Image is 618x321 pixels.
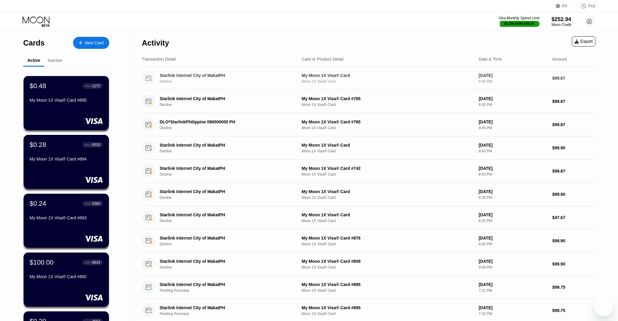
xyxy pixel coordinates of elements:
[160,189,289,194] div: Starlink Internet City of MakatPH
[552,192,595,197] div: $99.90
[302,259,474,264] div: My Moon 1X Visa® Card #808
[479,79,547,84] div: 8:45 PM
[160,119,289,124] div: DLO*StarlinkPhilippine 090000000 PH
[479,219,547,223] div: 8:22 PM
[552,122,595,127] div: $99.87
[479,282,547,287] div: [DATE]
[30,82,46,90] div: $0.48
[552,23,571,27] div: Moon Credit
[499,16,539,27] div: Visa Monthly Spend Limit$9,199.69/$4,000.00
[160,96,289,101] div: Starlink Internet City of MakatPH
[479,212,547,217] div: [DATE]
[552,145,595,150] div: $99.90
[302,305,474,310] div: My Moon 1X Visa® Card #895
[160,172,299,176] div: Decline
[160,265,299,269] div: Decline
[302,282,474,287] div: My Moon 1X Visa® Card #895
[73,37,109,49] div: New Card
[588,4,595,8] div: FAQ
[160,236,289,240] div: Starlink Internet City of MakatPH
[479,149,547,153] div: 8:43 PM
[302,189,474,194] div: My Moon 1X Visa® Card
[85,144,91,146] div: ● ● ● ●
[160,312,299,316] div: Pending Purchase
[302,149,474,153] div: Moon 1X Visa® Card
[48,58,62,63] div: Inactive
[302,126,474,130] div: Moon 1X Visa® Card
[302,73,474,78] div: My Moon 1X Visa® Card
[160,259,289,264] div: Starlink Internet City of MakatPH
[302,288,474,293] div: Moon 1X Visa® Card
[142,229,595,253] div: Starlink Internet City of MakatPHDeclineMy Moon 1X Visa® Card #876Moon 1X Visa® Card[DATE]8:20 PM...
[160,79,299,84] div: Decline
[30,157,103,161] div: My Moon 1X Visa® Card #894
[302,96,474,101] div: My Moon 1X Visa® Card #785
[142,253,595,276] div: Starlink Internet City of MakatPHDeclineMy Moon 1X Visa® Card #808Moon 1X Visa® Card[DATE]8:09 PM...
[552,16,571,27] div: $252.94Moon Credit
[552,215,595,220] div: $47.67
[27,58,40,63] div: Active
[24,194,109,248] div: $0.24● ● ● ●5383My Moon 1X Visa® Card #893
[160,149,299,153] div: Decline
[160,212,289,217] div: Starlink Internet City of MakatPH
[302,212,474,217] div: My Moon 1X Visa® Card
[160,73,289,78] div: Starlink Internet City of MakatPH
[302,57,344,62] div: Card or Product Detail
[142,67,595,90] div: Starlink Internet City of MakatPHDeclineMy Moon 1X Visa® CardMoon 1X Visa® Card[DATE]8:45 PM$99.87
[142,39,169,47] div: Activity
[24,135,109,189] div: $0.28● ● ● ●6510My Moon 1X Visa® Card #894
[30,274,103,279] div: My Moon 1X Visa® Card #892
[552,169,595,173] div: $99.87
[160,195,299,200] div: Decline
[479,305,547,310] div: [DATE]
[23,39,45,47] div: Cards
[479,166,547,171] div: [DATE]
[552,57,567,62] div: Amount
[302,166,474,171] div: My Moon 1X Visa® Card #742
[30,259,54,266] div: $100.00
[479,126,547,130] div: 8:45 PM
[479,96,547,101] div: [DATE]
[302,119,474,124] div: My Moon 1X Visa® Card #785
[160,126,299,130] div: Decline
[479,288,547,293] div: 7:22 PM
[85,203,91,205] div: ● ● ● ●
[30,98,103,103] div: My Moon 1X Visa® Card #895
[552,76,595,81] div: $99.87
[92,260,100,265] div: 6624
[302,265,474,269] div: Moon 1X Visa® Card
[302,242,474,246] div: Moon 1X Visa® Card
[160,288,299,293] div: Pending Purchase
[24,76,109,130] div: $0.48● ● ● ●1272My Moon 1X Visa® Card #895
[552,238,595,243] div: $99.90
[142,206,595,229] div: Starlink Internet City of MakatPHDeclineMy Moon 1X Visa® CardMoon 1X Visa® Card[DATE]8:22 PM$47.67
[142,276,595,299] div: Starlink Internet City of MakatPHPending PurchaseMy Moon 1X Visa® Card #895Moon 1X Visa® Card[DAT...
[552,308,595,313] div: $99.75
[160,166,289,171] div: Starlink Internet City of MakatPH
[572,36,595,46] div: Export
[575,39,593,44] div: Export
[142,136,595,160] div: Starlink Internet City of MakatPHDeclineMy Moon 1X Visa® CardMoon 1X Visa® Card[DATE]8:43 PM$99.90
[499,16,539,20] div: Visa Monthly Spend Limit
[160,103,299,107] div: Decline
[552,262,595,266] div: $99.90
[92,84,100,88] div: 1272
[302,172,474,176] div: Moon 1X Visa® Card
[160,282,289,287] div: Starlink Internet City of MakatPH
[142,160,595,183] div: Starlink Internet City of MakatPHDeclineMy Moon 1X Visa® Card #742Moon 1X Visa® Card[DATE]8:43 PM...
[302,195,474,200] div: Moon 1X Visa® Card
[30,215,103,220] div: My Moon 1X Visa® Card #893
[160,219,299,223] div: Decline
[24,253,109,307] div: $100.00● ● ● ●6624My Moon 1X Visa® Card #892
[302,312,474,316] div: Moon 1X Visa® Card
[562,4,567,8] div: EN
[479,265,547,269] div: 8:09 PM
[556,3,574,9] div: EN
[30,200,46,208] div: $0.24
[552,285,595,290] div: $99.75
[479,242,547,246] div: 8:20 PM
[160,143,289,148] div: Starlink Internet City of MakatPH
[479,73,547,78] div: [DATE]
[142,57,176,62] div: Transaction Detail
